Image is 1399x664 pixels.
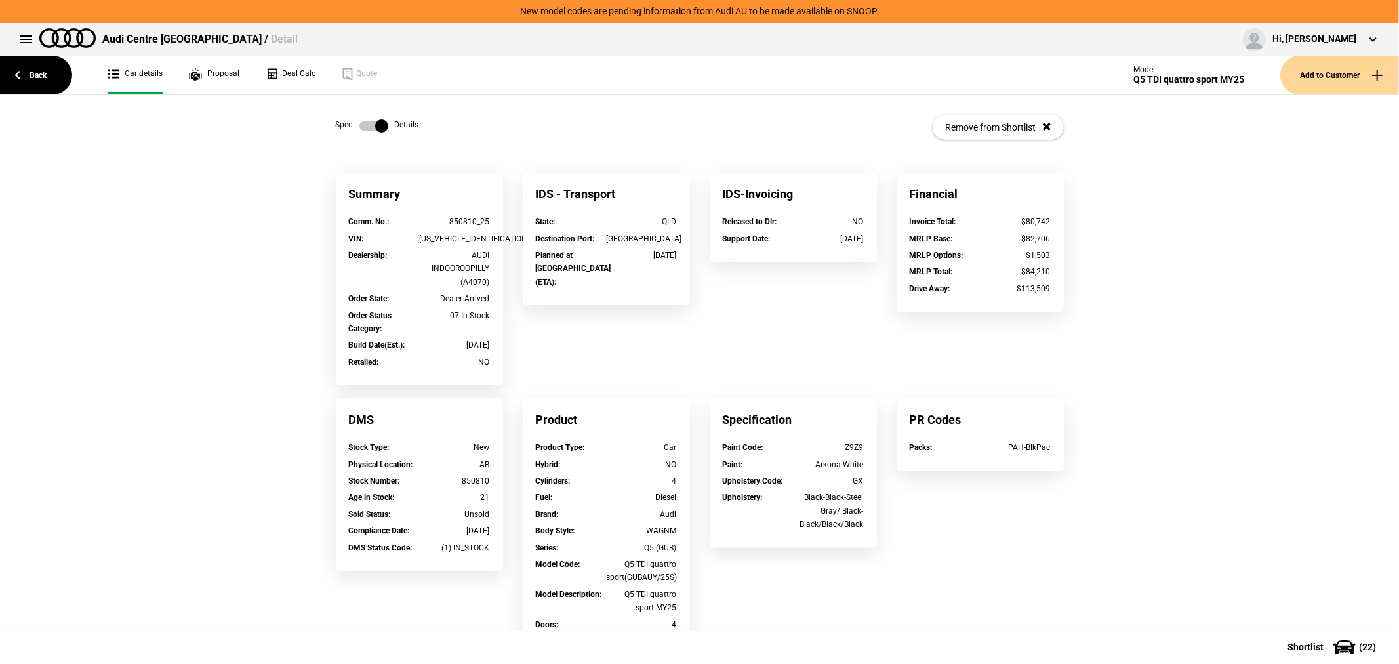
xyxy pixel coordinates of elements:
div: DMS [336,398,503,441]
div: QLD [606,215,677,228]
div: 21 [419,491,490,504]
div: $82,706 [980,232,1051,245]
span: Detail [271,33,298,45]
strong: Model Code : [536,560,580,569]
button: Shortlist(22) [1268,631,1399,663]
span: ( 22 ) [1359,642,1376,652]
div: [DATE] [419,524,490,537]
span: Shortlist [1287,642,1324,652]
button: Remove from Shortlist [933,115,1064,140]
div: Unsold [419,508,490,521]
strong: Paint : [723,460,743,469]
a: Proposal [189,56,239,94]
div: IDS - Transport [523,173,690,215]
strong: Upholstery : [723,493,763,502]
div: $80,742 [980,215,1051,228]
a: Car details [108,56,163,94]
strong: Drive Away : [910,284,950,293]
strong: MRLP Base : [910,234,953,243]
div: (1) IN_STOCK [419,541,490,554]
div: $1,503 [980,249,1051,262]
div: 07-In Stock [419,309,490,322]
div: 850810_25 [419,215,490,228]
strong: Order Status Category : [349,311,392,333]
div: Audi Centre [GEOGRAPHIC_DATA] / [102,32,298,47]
div: [GEOGRAPHIC_DATA] [606,232,677,245]
div: Specification [710,398,877,441]
div: Financial [897,173,1064,215]
div: Diesel [606,491,677,504]
strong: Doors : [536,620,559,629]
strong: Stock Type : [349,443,390,452]
div: WAGNM [606,524,677,537]
div: New [419,441,490,454]
div: AUDI INDOOROOPILLY (A4070) [419,249,490,289]
div: 4 [606,618,677,631]
div: $84,210 [980,265,1051,278]
div: PR Codes [897,398,1064,441]
strong: Stock Number : [349,476,400,486]
div: Spec Details [336,119,419,133]
div: Hi, [PERSON_NAME] [1272,33,1356,46]
div: Summary [336,173,503,215]
strong: Paint Code : [723,443,763,452]
div: [DATE] [419,339,490,352]
strong: Retailed : [349,358,379,367]
div: Product [523,398,690,441]
strong: Upholstery Code : [723,476,783,486]
strong: Cylinders : [536,476,571,486]
div: [DATE] [606,249,677,262]
strong: State : [536,217,556,226]
div: NO [606,458,677,471]
strong: Body Style : [536,526,575,535]
strong: Model Description : [536,590,602,599]
div: Q5 TDI quattro sport MY25 [1133,74,1244,85]
strong: Age in Stock : [349,493,395,502]
strong: VIN : [349,234,364,243]
strong: Fuel : [536,493,553,502]
div: Q5 (GUB) [606,541,677,554]
div: AB [419,458,490,471]
div: Black-Black-Steel Gray/ Black-Black/Black/Black [793,491,864,531]
div: Audi [606,508,677,521]
strong: Sold Status : [349,510,391,519]
div: $113,509 [980,282,1051,295]
div: Z9Z9 [793,441,864,454]
strong: Series : [536,543,559,552]
div: [US_VEHICLE_IDENTIFICATION_NUMBER] [419,232,490,245]
strong: Comm. No. : [349,217,390,226]
div: Dealer Arrived [419,292,490,305]
strong: DMS Status Code : [349,543,413,552]
strong: Build Date(Est.) : [349,341,405,350]
div: [DATE] [793,232,864,245]
button: Add to Customer [1280,56,1399,94]
a: Deal Calc [266,56,315,94]
div: Arkona White [793,458,864,471]
div: Car [606,441,677,454]
div: Q5 TDI quattro sport(GUBAUY/25S) [606,558,677,585]
div: Q5 TDI quattro sport MY25 [606,588,677,615]
div: Model [1133,65,1244,74]
div: NO [419,356,490,369]
strong: MRLP Total : [910,267,953,276]
strong: Order State : [349,294,390,303]
strong: MRLP Options : [910,251,963,260]
strong: Dealership : [349,251,388,260]
div: PAH-BlkPac [980,441,1051,454]
strong: Destination Port : [536,234,595,243]
strong: Planned at [GEOGRAPHIC_DATA] (ETA) : [536,251,611,287]
strong: Brand : [536,510,559,519]
div: IDS-Invoicing [710,173,877,215]
div: NO [793,215,864,228]
strong: Hybrid : [536,460,561,469]
div: GX [793,474,864,488]
strong: Support Date : [723,234,771,243]
strong: Packs : [910,443,933,452]
div: 850810 [419,474,490,488]
strong: Compliance Date : [349,526,410,535]
strong: Invoice Total : [910,217,956,226]
strong: Released to Dlr : [723,217,777,226]
strong: Product Type : [536,443,585,452]
div: 4 [606,474,677,488]
strong: Physical Location : [349,460,413,469]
